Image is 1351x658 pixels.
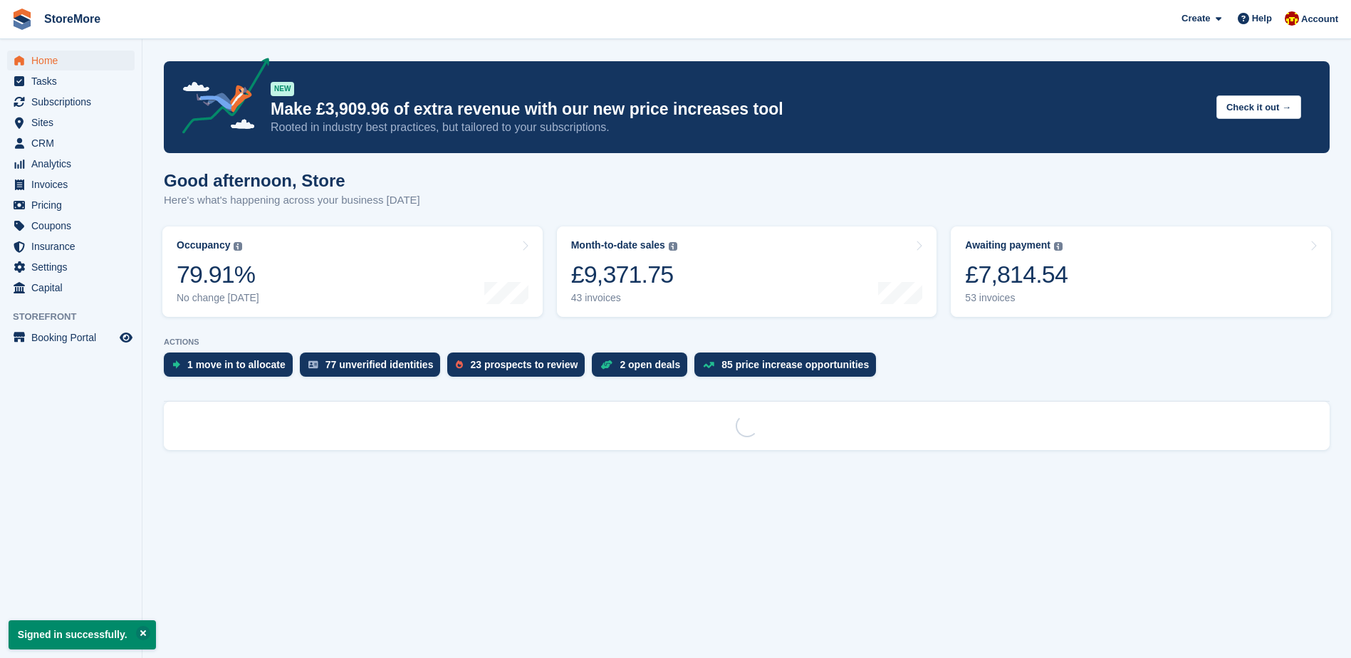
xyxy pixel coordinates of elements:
img: price_increase_opportunities-93ffe204e8149a01c8c9dc8f82e8f89637d9d84a8eef4429ea346261dce0b2c0.svg [703,362,714,368]
span: Account [1301,12,1338,26]
a: Preview store [118,329,135,346]
p: ACTIONS [164,338,1330,347]
a: Occupancy 79.91% No change [DATE] [162,226,543,317]
img: price-adjustments-announcement-icon-8257ccfd72463d97f412b2fc003d46551f7dbcb40ab6d574587a9cd5c0d94... [170,58,270,139]
a: menu [7,174,135,194]
p: Signed in successfully. [9,620,156,649]
a: StoreMore [38,7,106,31]
span: Subscriptions [31,92,117,112]
a: Awaiting payment £7,814.54 53 invoices [951,226,1331,317]
a: menu [7,133,135,153]
div: No change [DATE] [177,292,259,304]
span: Home [31,51,117,70]
a: menu [7,51,135,70]
span: Help [1252,11,1272,26]
span: Create [1182,11,1210,26]
div: Occupancy [177,239,230,251]
a: menu [7,92,135,112]
span: CRM [31,133,117,153]
span: Insurance [31,236,117,256]
a: 2 open deals [592,352,694,384]
p: Make £3,909.96 of extra revenue with our new price increases tool [271,99,1205,120]
span: Analytics [31,154,117,174]
span: Invoices [31,174,117,194]
span: Sites [31,113,117,132]
span: Pricing [31,195,117,215]
a: 23 prospects to review [447,352,592,384]
p: Rooted in industry best practices, but tailored to your subscriptions. [271,120,1205,135]
div: £7,814.54 [965,260,1068,289]
img: Store More Team [1285,11,1299,26]
a: menu [7,71,135,91]
a: Month-to-date sales £9,371.75 43 invoices [557,226,937,317]
a: menu [7,278,135,298]
span: Booking Portal [31,328,117,348]
a: 1 move in to allocate [164,352,300,384]
div: Awaiting payment [965,239,1050,251]
div: £9,371.75 [571,260,677,289]
a: menu [7,216,135,236]
p: Here's what's happening across your business [DATE] [164,192,420,209]
a: 77 unverified identities [300,352,448,384]
a: menu [7,113,135,132]
img: icon-info-grey-7440780725fd019a000dd9b08b2336e03edf1995a4989e88bcd33f0948082b44.svg [669,242,677,251]
img: deal-1b604bf984904fb50ccaf53a9ad4b4a5d6e5aea283cecdc64d6e3604feb123c2.svg [600,360,612,370]
a: menu [7,236,135,256]
h1: Good afternoon, Store [164,171,420,190]
span: Settings [31,257,117,277]
div: 23 prospects to review [470,359,578,370]
a: menu [7,154,135,174]
a: 85 price increase opportunities [694,352,883,384]
img: stora-icon-8386f47178a22dfd0bd8f6a31ec36ba5ce8667c1dd55bd0f319d3a0aa187defe.svg [11,9,33,30]
span: Tasks [31,71,117,91]
img: move_ins_to_allocate_icon-fdf77a2bb77ea45bf5b3d319d69a93e2d87916cf1d5bf7949dd705db3b84f3ca.svg [172,360,180,369]
img: icon-info-grey-7440780725fd019a000dd9b08b2336e03edf1995a4989e88bcd33f0948082b44.svg [1054,242,1063,251]
div: 53 invoices [965,292,1068,304]
a: menu [7,195,135,215]
div: 43 invoices [571,292,677,304]
div: NEW [271,82,294,96]
button: Check it out → [1216,95,1301,119]
div: 85 price increase opportunities [721,359,869,370]
div: 79.91% [177,260,259,289]
div: 2 open deals [620,359,680,370]
div: Month-to-date sales [571,239,665,251]
img: icon-info-grey-7440780725fd019a000dd9b08b2336e03edf1995a4989e88bcd33f0948082b44.svg [234,242,242,251]
a: menu [7,328,135,348]
img: verify_identity-adf6edd0f0f0b5bbfe63781bf79b02c33cf7c696d77639b501bdc392416b5a36.svg [308,360,318,369]
span: Coupons [31,216,117,236]
a: menu [7,257,135,277]
span: Storefront [13,310,142,324]
div: 1 move in to allocate [187,359,286,370]
span: Capital [31,278,117,298]
div: 77 unverified identities [325,359,434,370]
img: prospect-51fa495bee0391a8d652442698ab0144808aea92771e9ea1ae160a38d050c398.svg [456,360,463,369]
